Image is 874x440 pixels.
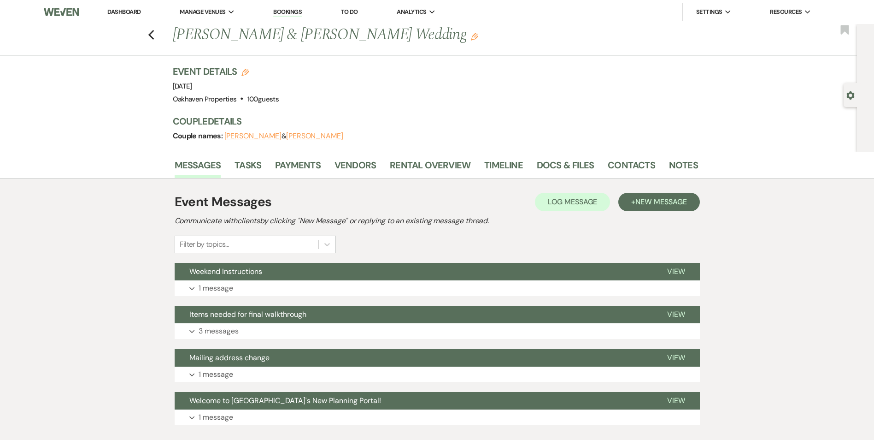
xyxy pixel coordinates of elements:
a: Tasks [235,158,261,178]
span: Analytics [397,7,426,17]
span: Log Message [548,197,597,207]
a: Rental Overview [390,158,470,178]
a: To Do [341,8,358,16]
button: Mailing address change [175,349,652,367]
span: Couple names: [173,131,224,141]
button: +New Message [618,193,699,211]
a: Vendors [334,158,376,178]
h3: Couple Details [173,115,689,128]
span: Welcome to [GEOGRAPHIC_DATA]'s New Planning Portal! [189,396,381,405]
button: [PERSON_NAME] [286,132,343,140]
span: Resources [770,7,802,17]
button: Open lead details [846,90,855,99]
a: Dashboard [107,8,141,16]
span: Manage Venues [180,7,225,17]
button: 1 message [175,367,700,382]
a: Docs & Files [537,158,594,178]
span: Weekend Instructions [189,267,262,276]
h3: Event Details [173,65,279,78]
span: View [667,396,685,405]
p: 1 message [199,369,233,381]
a: Messages [175,158,221,178]
span: [DATE] [173,82,192,91]
span: & [224,131,343,141]
button: Welcome to [GEOGRAPHIC_DATA]'s New Planning Portal! [175,392,652,410]
button: Items needed for final walkthrough [175,306,652,323]
button: [PERSON_NAME] [224,132,282,140]
button: 1 message [175,280,700,296]
p: 1 message [199,282,233,294]
span: View [667,353,685,363]
span: Oakhaven Properties [173,95,237,104]
img: Weven Logo [44,2,79,22]
span: 100 guests [247,95,279,104]
a: Notes [669,158,698,178]
span: View [667,309,685,319]
span: Items needed for final walkthrough [189,309,306,319]
button: View [652,349,700,367]
span: Mailing address change [189,353,270,363]
h2: Communicate with clients by clicking "New Message" or replying to an existing message thread. [175,215,700,226]
button: View [652,306,700,323]
button: Log Message [535,193,610,211]
a: Bookings [273,8,302,17]
h1: Event Messages [175,192,272,212]
button: View [652,392,700,410]
p: 3 messages [199,325,239,337]
button: 3 messages [175,323,700,339]
span: New Message [635,197,686,207]
p: 1 message [199,411,233,423]
span: Settings [696,7,722,17]
button: View [652,263,700,280]
h1: [PERSON_NAME] & [PERSON_NAME] Wedding [173,24,586,46]
span: View [667,267,685,276]
button: Edit [471,32,478,41]
a: Payments [275,158,321,178]
button: Weekend Instructions [175,263,652,280]
button: 1 message [175,410,700,425]
a: Contacts [608,158,655,178]
div: Filter by topics... [180,239,229,250]
a: Timeline [484,158,523,178]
